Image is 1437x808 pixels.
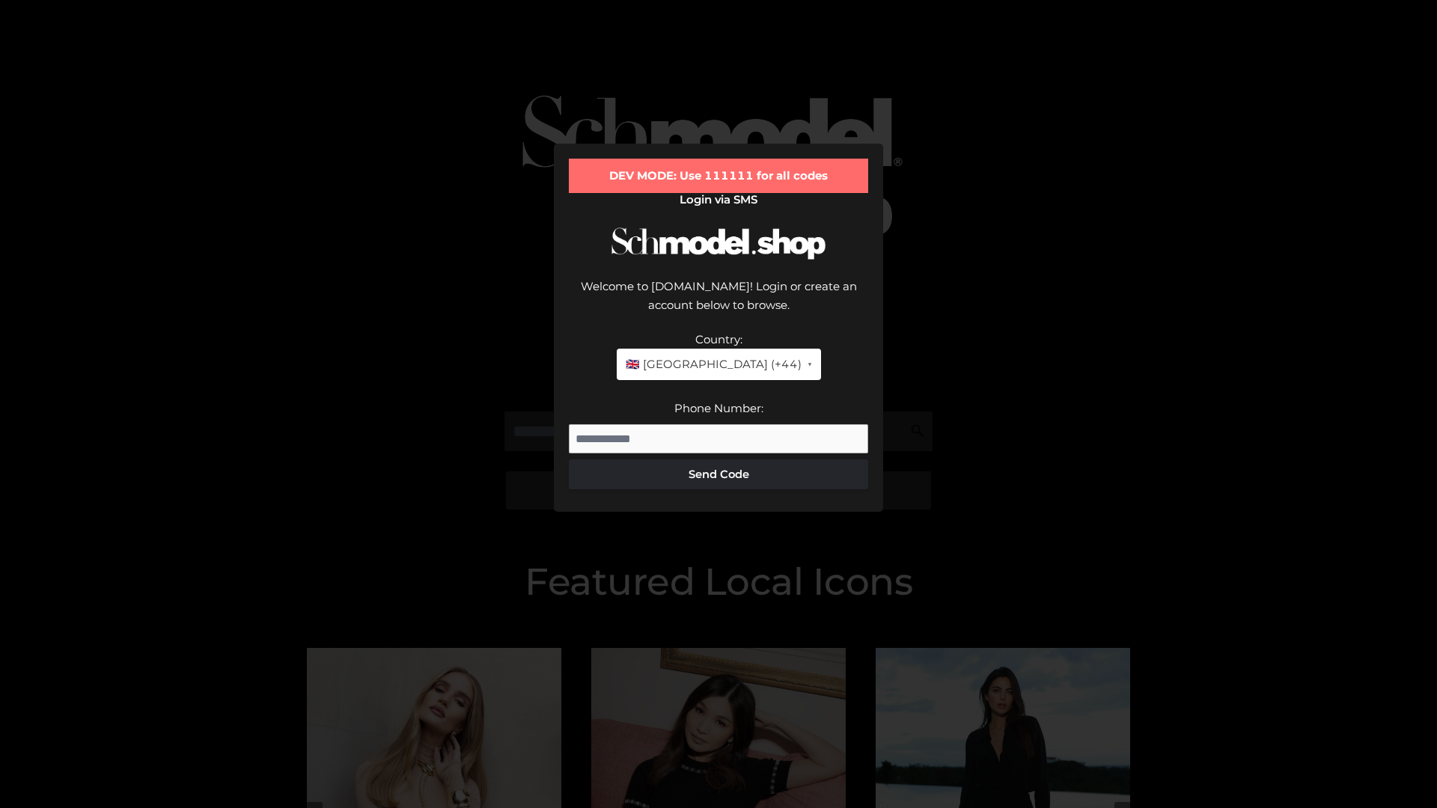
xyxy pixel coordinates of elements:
span: 🇬🇧 [GEOGRAPHIC_DATA] (+44) [626,355,802,374]
button: Send Code [569,459,868,489]
label: Phone Number: [674,401,763,415]
div: Welcome to [DOMAIN_NAME]! Login or create an account below to browse. [569,277,868,330]
h2: Login via SMS [569,193,868,206]
div: DEV MODE: Use 111111 for all codes [569,159,868,193]
label: Country: [695,332,742,346]
img: Schmodel Logo [606,214,831,273]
